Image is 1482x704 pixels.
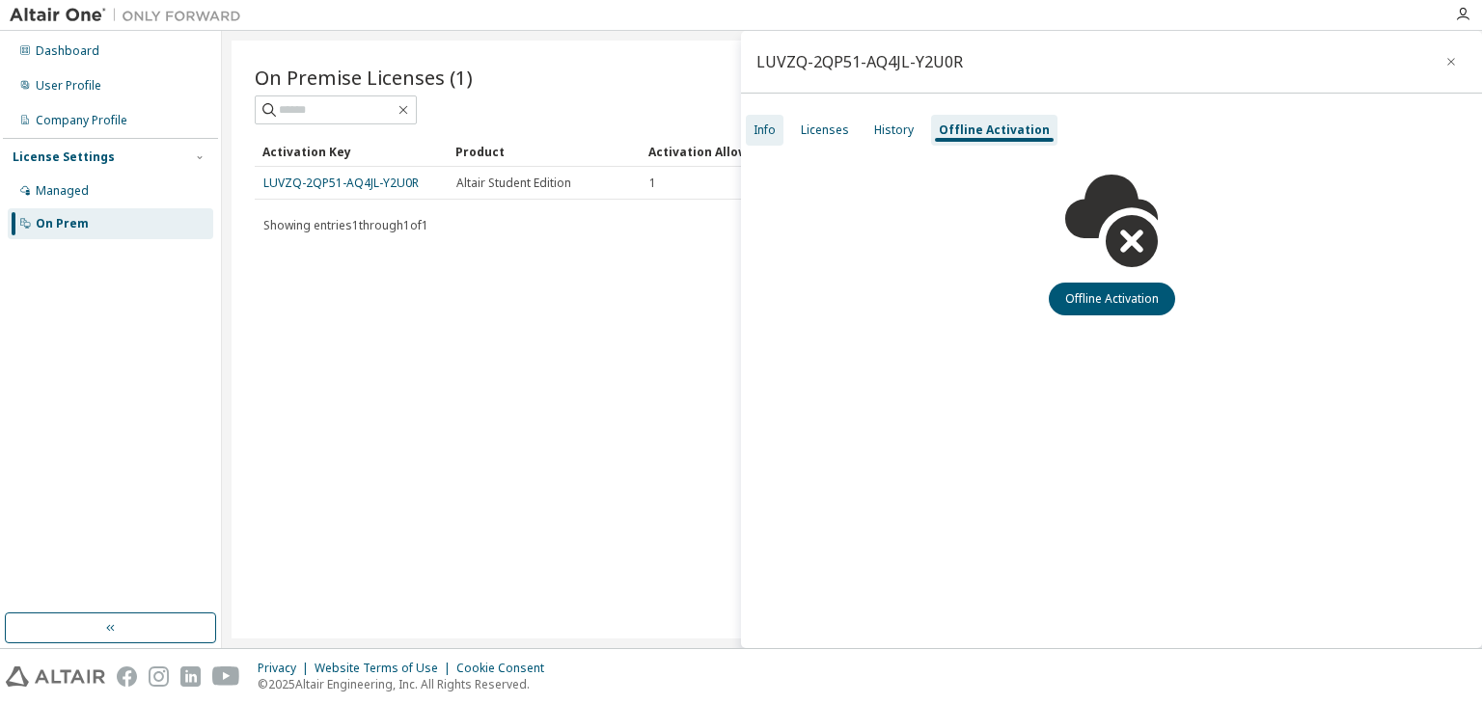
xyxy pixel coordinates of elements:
img: facebook.svg [117,666,137,687]
div: User Profile [36,78,101,94]
a: LUVZQ-2QP51-AQ4JL-Y2U0R [263,175,419,191]
div: Dashboard [36,43,99,59]
span: 1 [649,176,656,191]
div: Offline Activation [939,122,1050,138]
img: youtube.svg [212,666,240,687]
div: License Settings [13,149,115,165]
p: © 2025 Altair Engineering, Inc. All Rights Reserved. [258,676,556,692]
img: altair_logo.svg [6,666,105,687]
div: On Prem [36,216,89,231]
span: Showing entries 1 through 1 of 1 [263,217,428,233]
div: Cookie Consent [456,661,556,676]
img: instagram.svg [149,666,169,687]
div: History [874,122,914,138]
span: Altair Student Edition [456,176,571,191]
img: Altair One [10,6,251,25]
span: On Premise Licenses (1) [255,64,473,91]
div: LUVZQ-2QP51-AQ4JL-Y2U0R [756,54,963,69]
button: Offline Activation [1049,283,1175,315]
div: Licenses [801,122,849,138]
div: Activation Key [262,136,440,167]
div: Privacy [258,661,315,676]
div: Company Profile [36,113,127,128]
div: Activation Allowed [648,136,826,167]
div: Info [754,122,776,138]
div: Product [455,136,633,167]
div: Website Terms of Use [315,661,456,676]
div: Managed [36,183,89,199]
img: linkedin.svg [180,666,201,687]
